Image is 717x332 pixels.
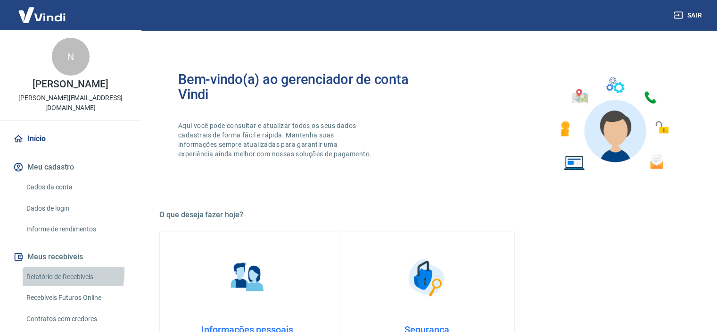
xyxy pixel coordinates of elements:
a: Contratos com credores [23,309,130,329]
img: Informações pessoais [224,254,271,301]
a: Relatório de Recebíveis [23,267,130,287]
h2: Bem-vindo(a) ao gerenciador de conta Vindi [178,72,427,102]
p: Aqui você pode consultar e atualizar todos os seus dados cadastrais de forma fácil e rápida. Mant... [178,121,373,159]
p: [PERSON_NAME][EMAIL_ADDRESS][DOMAIN_NAME] [8,93,133,113]
a: Dados da conta [23,178,130,197]
h5: O que deseja fazer hoje? [159,210,694,220]
img: Imagem de um avatar masculino com diversos icones exemplificando as funcionalidades do gerenciado... [552,72,676,176]
a: Informe de rendimentos [23,220,130,239]
img: Segurança [404,254,451,301]
button: Meus recebíveis [11,247,130,267]
img: Vindi [11,0,73,29]
a: Dados de login [23,199,130,218]
button: Meu cadastro [11,157,130,178]
button: Sair [672,7,706,24]
div: N [52,38,90,76]
a: Recebíveis Futuros Online [23,288,130,307]
a: Início [11,128,130,149]
p: [PERSON_NAME] [33,79,108,89]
